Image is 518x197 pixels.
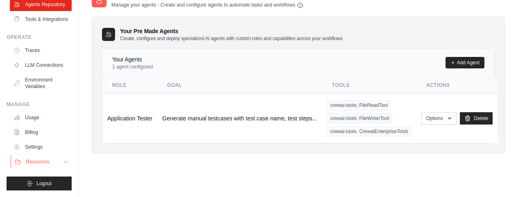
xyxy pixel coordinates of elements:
[157,93,322,143] td: Generate manual testcases with test case name, test steps...
[10,126,72,139] a: Billing
[10,13,72,26] a: Tools & Integrations
[7,177,72,190] button: Logout
[10,59,72,72] a: LLM Connections
[26,159,49,165] span: Resources
[111,2,303,9] p: Manage your agents - Create and configure agents to automate tasks and workflows
[10,111,72,124] a: Usage
[10,140,72,154] a: Settings
[10,73,72,93] a: Environment Variables
[112,55,153,63] h4: Your Agents
[36,180,52,187] span: Logout
[11,155,72,168] button: Resources
[421,112,456,125] button: Options
[327,127,412,136] span: crewai-tools: CrewaiEnterpriseTools
[112,63,153,70] p: 1 agent configured
[327,113,392,123] span: crewai-tools: FileWriterTool
[7,34,72,41] div: Operate
[322,77,416,94] th: Tools
[7,101,72,108] div: Manage
[416,77,498,94] th: Actions
[102,93,157,143] td: Application Tester
[10,44,72,57] a: Traces
[157,77,322,94] th: Goal
[446,57,484,68] a: Add Agent
[102,77,157,94] th: Role
[460,112,493,125] a: Delete
[327,100,391,110] span: crewai-tools: FileReadTool
[120,35,343,42] p: Create, configure and deploy specialized AI agents with custom roles and capabilities across your...
[120,27,343,42] h3: Your Pre Made Agents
